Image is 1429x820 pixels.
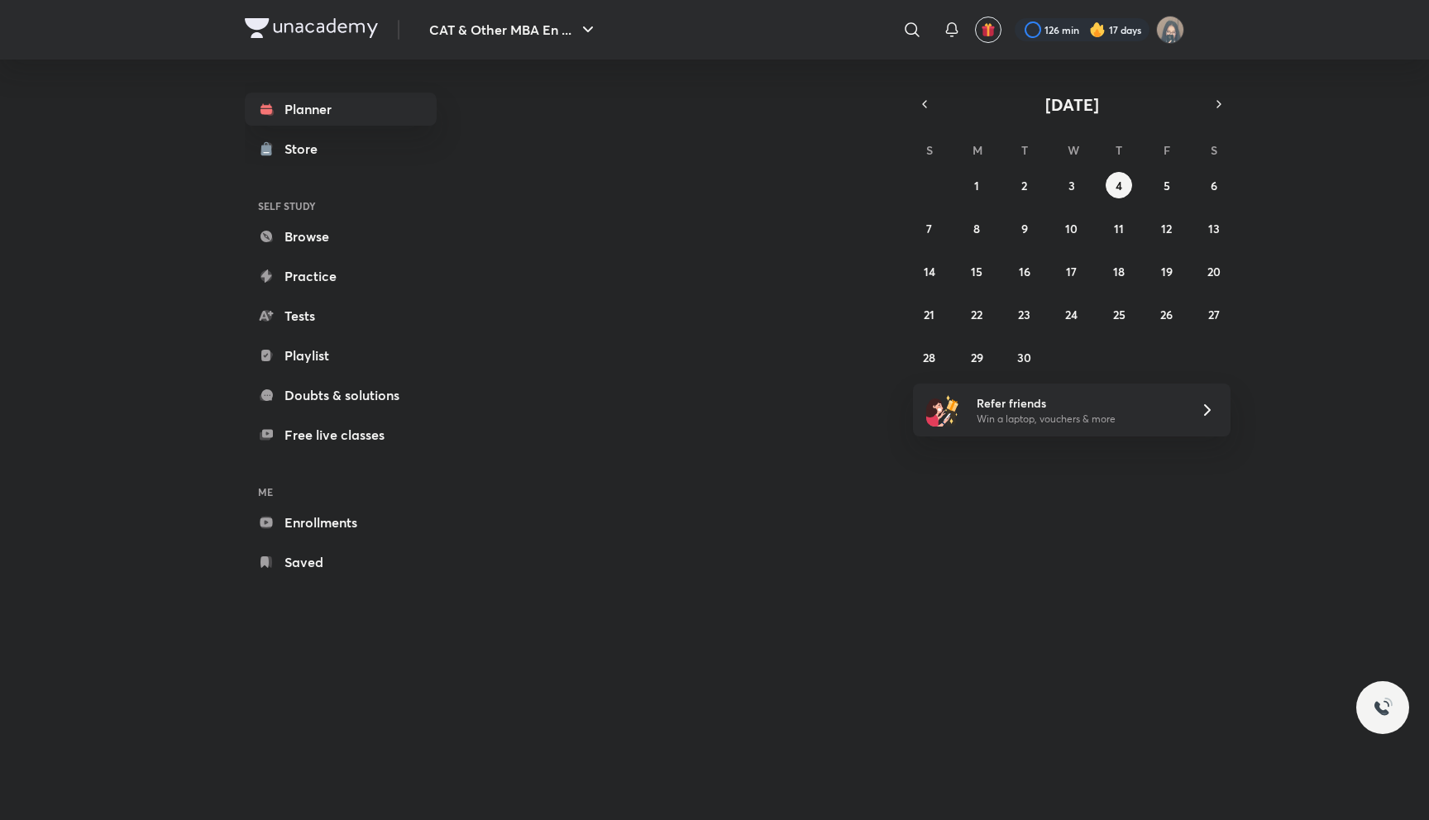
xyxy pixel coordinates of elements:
button: September 25, 2025 [1106,301,1132,327]
abbr: September 18, 2025 [1113,264,1125,279]
abbr: September 9, 2025 [1021,221,1028,236]
abbr: September 10, 2025 [1065,221,1078,236]
button: September 6, 2025 [1201,172,1227,198]
img: referral [926,393,959,427]
button: September 3, 2025 [1059,172,1085,198]
abbr: September 24, 2025 [1065,307,1078,322]
h6: Refer friends [977,394,1180,412]
a: Free live classes [245,418,437,451]
abbr: September 2, 2025 [1021,178,1027,193]
button: September 28, 2025 [916,344,943,370]
button: September 8, 2025 [963,215,990,241]
img: streak [1089,21,1106,38]
span: [DATE] [1045,93,1099,116]
img: ttu [1373,698,1393,717]
button: September 14, 2025 [916,258,943,284]
abbr: September 4, 2025 [1116,178,1122,193]
button: September 17, 2025 [1059,258,1085,284]
button: September 13, 2025 [1201,215,1227,241]
button: September 27, 2025 [1201,301,1227,327]
abbr: September 25, 2025 [1113,307,1126,322]
a: Company Logo [245,18,378,42]
button: September 19, 2025 [1154,258,1180,284]
abbr: Wednesday [1068,142,1079,158]
abbr: September 22, 2025 [971,307,982,322]
abbr: September 21, 2025 [924,307,934,322]
abbr: September 7, 2025 [926,221,932,236]
abbr: September 8, 2025 [973,221,980,236]
abbr: September 15, 2025 [971,264,982,279]
button: September 29, 2025 [963,344,990,370]
button: [DATE] [936,93,1207,116]
img: Jarul Jangid [1156,16,1184,44]
a: Playlist [245,339,437,372]
button: September 2, 2025 [1011,172,1038,198]
abbr: September 3, 2025 [1068,178,1075,193]
button: September 11, 2025 [1106,215,1132,241]
button: September 10, 2025 [1059,215,1085,241]
button: September 5, 2025 [1154,172,1180,198]
img: Company Logo [245,18,378,38]
button: September 7, 2025 [916,215,943,241]
abbr: Sunday [926,142,933,158]
abbr: September 23, 2025 [1018,307,1030,322]
abbr: September 14, 2025 [924,264,935,279]
button: September 12, 2025 [1154,215,1180,241]
button: CAT & Other MBA En ... [419,13,608,46]
button: avatar [975,17,1001,43]
a: Enrollments [245,506,437,539]
abbr: September 13, 2025 [1208,221,1220,236]
h6: SELF STUDY [245,192,437,220]
abbr: Tuesday [1021,142,1028,158]
button: September 22, 2025 [963,301,990,327]
button: September 1, 2025 [963,172,990,198]
button: September 24, 2025 [1059,301,1085,327]
abbr: September 17, 2025 [1066,264,1077,279]
a: Practice [245,260,437,293]
abbr: September 16, 2025 [1019,264,1030,279]
abbr: September 12, 2025 [1161,221,1172,236]
a: Doubts & solutions [245,379,437,412]
button: September 16, 2025 [1011,258,1038,284]
abbr: September 11, 2025 [1114,221,1124,236]
p: Win a laptop, vouchers & more [977,412,1180,427]
abbr: September 30, 2025 [1017,350,1031,365]
div: Store [284,139,327,159]
abbr: Monday [973,142,982,158]
abbr: September 5, 2025 [1164,178,1170,193]
button: September 15, 2025 [963,258,990,284]
button: September 9, 2025 [1011,215,1038,241]
abbr: September 6, 2025 [1211,178,1217,193]
abbr: Thursday [1116,142,1122,158]
abbr: September 1, 2025 [974,178,979,193]
button: September 26, 2025 [1154,301,1180,327]
abbr: September 19, 2025 [1161,264,1173,279]
a: Saved [245,546,437,579]
button: September 4, 2025 [1106,172,1132,198]
abbr: September 26, 2025 [1160,307,1173,322]
abbr: September 27, 2025 [1208,307,1220,322]
img: avatar [981,22,996,37]
button: September 21, 2025 [916,301,943,327]
abbr: Friday [1164,142,1170,158]
button: September 30, 2025 [1011,344,1038,370]
abbr: September 20, 2025 [1207,264,1221,279]
button: September 18, 2025 [1106,258,1132,284]
a: Tests [245,299,437,332]
abbr: September 28, 2025 [923,350,935,365]
a: Store [245,132,437,165]
abbr: September 29, 2025 [971,350,983,365]
abbr: Saturday [1211,142,1217,158]
button: September 23, 2025 [1011,301,1038,327]
a: Browse [245,220,437,253]
h6: ME [245,478,437,506]
a: Planner [245,93,437,126]
button: September 20, 2025 [1201,258,1227,284]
